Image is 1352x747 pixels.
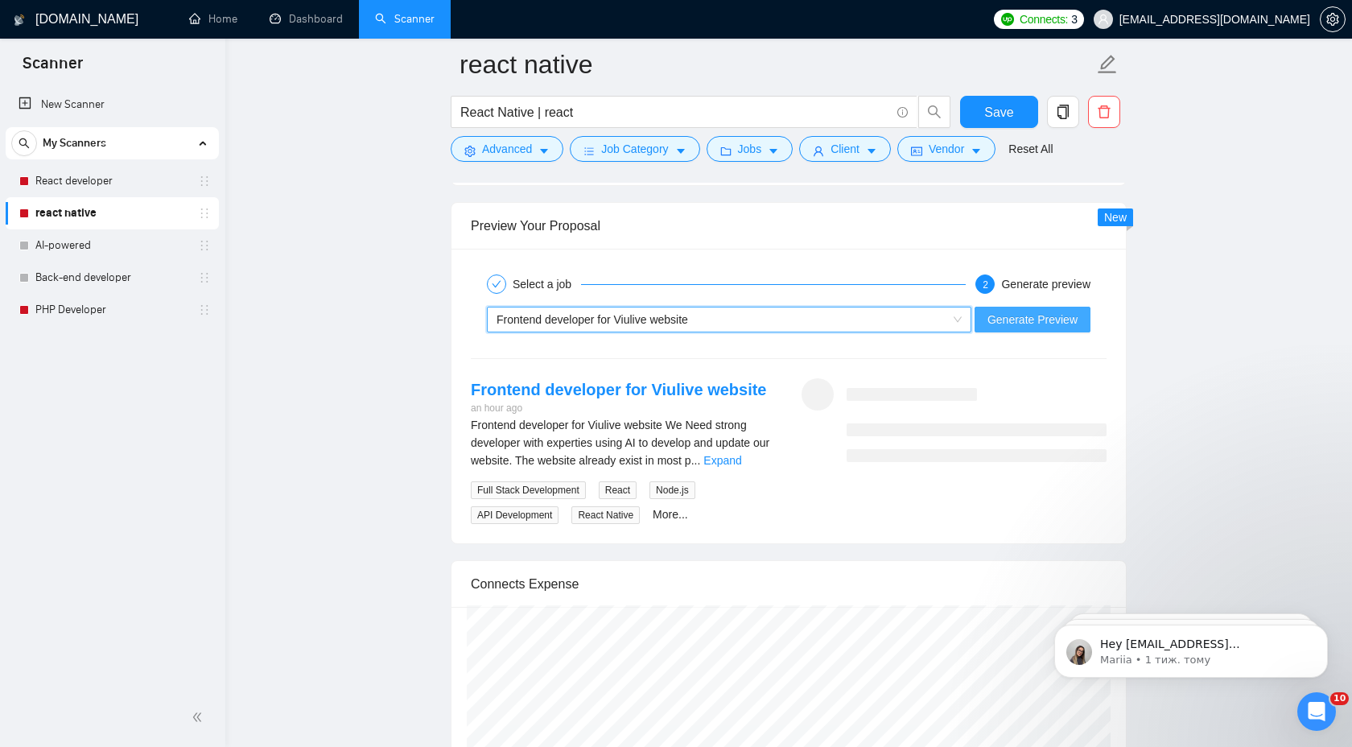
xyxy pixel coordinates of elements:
span: Node.js [649,481,695,499]
span: folder [720,145,732,157]
span: setting [1321,13,1345,26]
span: caret-down [971,145,982,157]
button: folderJobscaret-down [707,136,793,162]
input: Search Freelance Jobs... [460,102,890,122]
span: search [919,105,950,119]
a: react native [35,197,188,229]
input: Scanner name... [460,44,1094,85]
span: user [1098,14,1109,25]
span: My Scanners [43,127,106,159]
span: Client [831,140,859,158]
a: Back-end developer [35,262,188,294]
span: user [813,145,824,157]
iframe: Intercom notifications повідомлення [1030,591,1352,704]
button: delete [1088,96,1120,128]
a: Frontend developer for Viulive website [471,381,767,398]
span: setting [464,145,476,157]
button: copy [1047,96,1079,128]
div: Frontend developer for Viulive website We Need strong developer with experties using AI to develo... [471,416,776,469]
span: Frontend developer for Viulive website We Need strong developer with experties using AI to develo... [471,419,769,467]
span: bars [583,145,595,157]
span: holder [198,239,211,252]
span: Connects: [1020,10,1068,28]
a: searchScanner [375,12,435,26]
button: setting [1320,6,1346,32]
a: AI-powered [35,229,188,262]
img: logo [14,7,25,33]
a: dashboardDashboard [270,12,343,26]
div: Generate preview [1001,274,1090,294]
span: holder [198,175,211,188]
span: 2 [983,279,988,291]
a: PHP Developer [35,294,188,326]
a: homeHome [189,12,237,26]
span: React Native [571,506,640,524]
span: holder [198,207,211,220]
span: Generate Preview [987,311,1078,328]
button: settingAdvancedcaret-down [451,136,563,162]
span: React [599,481,637,499]
span: Job Category [601,140,668,158]
button: userClientcaret-down [799,136,891,162]
span: Full Stack Development [471,481,586,499]
button: search [918,96,950,128]
span: 3 [1071,10,1078,28]
span: idcard [911,145,922,157]
a: React developer [35,165,188,197]
div: Preview Your Proposal [471,203,1107,249]
div: Select a job [513,274,581,294]
span: copy [1048,105,1078,119]
span: Scanner [10,52,96,85]
li: New Scanner [6,89,219,121]
span: Advanced [482,140,532,158]
span: delete [1089,105,1119,119]
a: More... [653,508,688,521]
a: Expand [703,454,741,467]
span: info-circle [897,107,908,118]
span: Vendor [929,140,964,158]
button: Generate Preview [975,307,1090,332]
div: Connects Expense [471,561,1107,607]
img: upwork-logo.png [1001,13,1014,26]
span: search [12,138,36,149]
span: caret-down [768,145,779,157]
span: caret-down [675,145,686,157]
a: setting [1320,13,1346,26]
span: check [492,279,501,289]
div: an hour ago [471,401,767,416]
span: double-left [192,709,208,725]
span: holder [198,271,211,284]
button: barsJob Categorycaret-down [570,136,699,162]
a: Reset All [1008,140,1053,158]
span: API Development [471,506,559,524]
span: 10 [1330,692,1349,705]
span: caret-down [538,145,550,157]
a: New Scanner [19,89,206,121]
button: search [11,130,37,156]
span: New [1104,211,1127,224]
li: My Scanners [6,127,219,326]
button: idcardVendorcaret-down [897,136,995,162]
span: Jobs [738,140,762,158]
iframe: Intercom live chat [1297,692,1336,731]
span: caret-down [866,145,877,157]
button: Save [960,96,1038,128]
span: Frontend developer for Viulive website [497,313,688,326]
span: edit [1097,54,1118,75]
span: Save [984,102,1013,122]
span: ... [691,454,701,467]
span: holder [198,303,211,316]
